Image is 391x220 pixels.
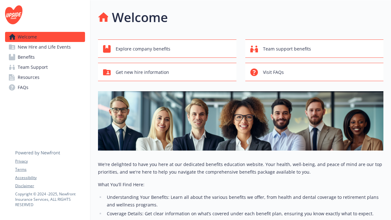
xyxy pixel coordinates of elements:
[5,62,85,72] a: Team Support
[98,161,383,176] p: We're delighted to have you here at our dedicated benefits education website. Your health, well-b...
[15,158,85,164] a: Privacy
[18,32,37,42] span: Welcome
[98,63,236,81] button: Get new hire information
[98,39,236,58] button: Explore company benefits
[263,66,284,78] span: Visit FAQs
[15,183,85,189] a: Disclaimer
[116,66,169,78] span: Get new hire information
[5,52,85,62] a: Benefits
[15,167,85,172] a: Terms
[112,8,168,27] h1: Welcome
[5,32,85,42] a: Welcome
[245,63,384,81] button: Visit FAQs
[98,91,383,151] img: overview page banner
[105,210,383,217] li: Coverage Details: Get clear information on what’s covered under each benefit plan, ensuring you k...
[18,82,28,92] span: FAQs
[5,42,85,52] a: New Hire and Life Events
[18,52,35,62] span: Benefits
[18,62,48,72] span: Team Support
[245,39,384,58] button: Team support benefits
[105,193,383,209] li: Understanding Your Benefits: Learn all about the various benefits we offer, from health and denta...
[18,42,71,52] span: New Hire and Life Events
[5,82,85,92] a: FAQs
[5,72,85,82] a: Resources
[15,175,85,181] a: Accessibility
[18,72,40,82] span: Resources
[116,43,170,55] span: Explore company benefits
[263,43,311,55] span: Team support benefits
[98,181,383,188] p: What You’ll Find Here:
[15,191,85,207] p: Copyright © 2024 - 2025 , Newfront Insurance Services, ALL RIGHTS RESERVED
